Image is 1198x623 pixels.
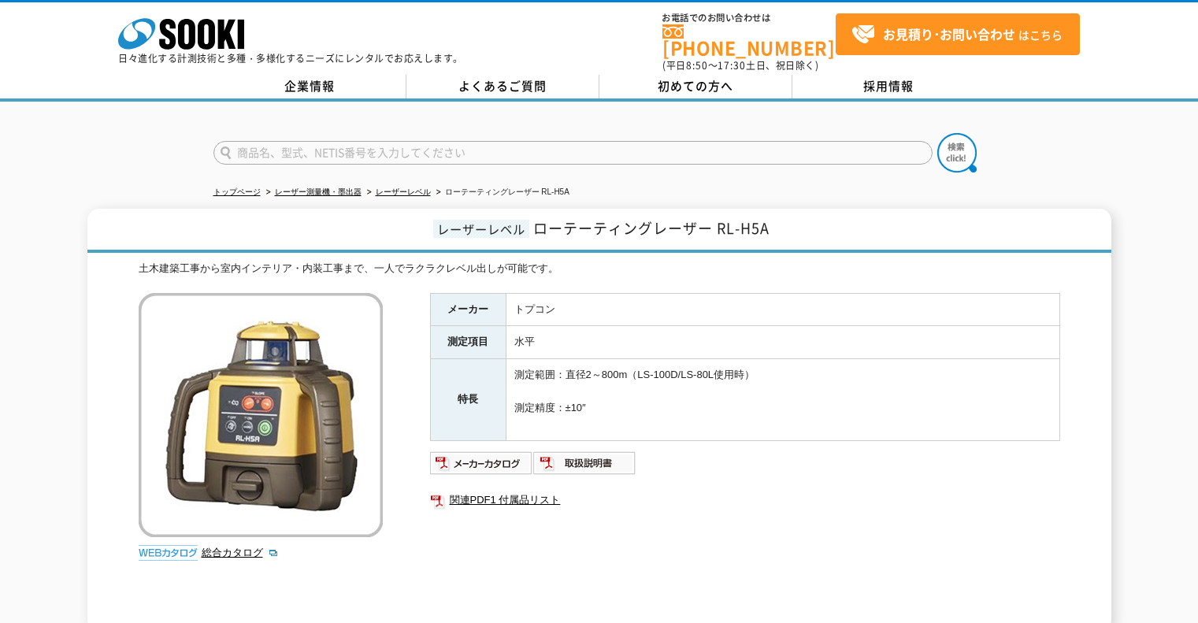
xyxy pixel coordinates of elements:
img: webカタログ [139,545,198,561]
a: 関連PDF1 付属品リスト [430,490,1060,510]
div: 土木建築工事から室内インテリア・内装工事まで、一人でラクラクレベル出しが可能です。 [139,261,1060,277]
a: レーザーレベル [376,187,431,196]
span: ローテーティングレーザー RL-H5A [533,217,770,239]
a: 総合カタログ [202,547,279,558]
a: 採用情報 [792,75,985,98]
input: 商品名、型式、NETIS番号を入力してください [213,141,933,165]
a: 初めての方へ [599,75,792,98]
span: お電話でのお問い合わせは [662,13,836,23]
th: 測定項目 [430,326,506,359]
a: レーザー測量機・墨出器 [275,187,362,196]
td: トプコン [506,293,1059,326]
a: トップページ [213,187,261,196]
span: 8:50 [686,58,708,72]
td: 水平 [506,326,1059,359]
a: よくあるご質問 [406,75,599,98]
th: 特長 [430,359,506,441]
a: メーカーカタログ [430,462,533,473]
img: 取扱説明書 [533,451,636,476]
span: 17:30 [718,58,746,72]
a: お見積り･お問い合わせはこちら [836,13,1080,55]
span: (平日 ～ 土日、祝日除く) [662,58,818,72]
li: ローテーティングレーザー RL-H5A [433,184,569,201]
span: レーザーレベル [433,220,529,238]
strong: お見積り･お問い合わせ [883,24,1015,43]
img: btn_search.png [937,133,977,172]
span: 初めての方へ [658,77,733,95]
p: 日々進化する計測技術と多種・多様化するニーズにレンタルでお応えします。 [118,54,463,63]
a: 取扱説明書 [533,462,636,473]
td: 測定範囲：直径2～800m（LS-100D/LS-80L使用時） 測定精度：±10″ [506,359,1059,441]
a: [PHONE_NUMBER] [662,24,836,57]
a: 企業情報 [213,75,406,98]
span: はこちら [851,23,1063,46]
img: メーカーカタログ [430,451,533,476]
th: メーカー [430,293,506,326]
img: ローテーティングレーザー RL-H5A [139,293,383,537]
